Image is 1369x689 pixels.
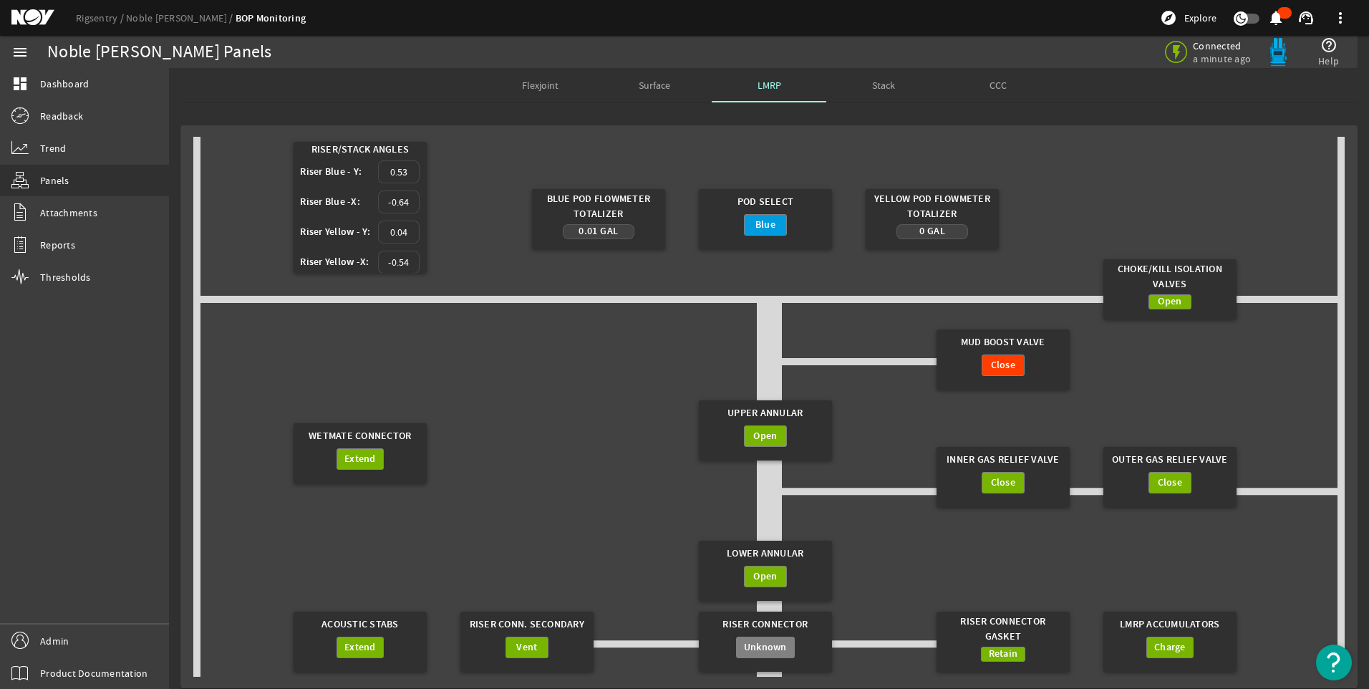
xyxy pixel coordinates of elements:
[516,640,537,655] span: Vent
[744,640,787,655] span: Unknown
[300,255,378,269] div: Riser Yellow -X:
[755,218,775,232] span: Blue
[47,45,272,59] div: Noble [PERSON_NAME] Panels
[390,225,408,239] span: 0.04
[300,165,378,179] div: Riser Blue - Y:
[989,647,1018,661] span: Retain
[753,429,777,443] span: Open
[943,612,1063,647] div: Riser Connector Gasket
[1193,52,1254,65] span: a minute ago
[1158,476,1182,490] span: Close
[1154,6,1222,29] button: Explore
[388,255,409,269] span: -0.54
[1316,645,1352,680] button: Open Resource Center
[1193,39,1254,52] span: Connected
[300,423,420,448] div: Wetmate Connector
[991,358,1015,372] span: Close
[344,640,376,655] span: Extend
[1264,38,1292,67] img: Bluepod.svg
[872,189,992,224] div: Yellow Pod Flowmeter Totalizer
[300,225,378,239] div: Riser Yellow - Y:
[1320,37,1337,54] mat-icon: help_outline
[344,452,376,466] span: Extend
[300,142,420,157] div: Riser/Stack Angles
[300,195,378,209] div: Riser Blue -X:
[522,80,558,90] span: Flexjoint
[705,612,825,637] div: Riser Connector
[40,238,75,252] span: Reports
[390,165,408,179] span: 0.53
[639,80,670,90] span: Surface
[990,80,1007,90] span: CCC
[705,541,825,566] div: Lower Annular
[467,612,586,637] div: Riser Conn. Secondary
[758,80,781,90] span: LMRP
[753,569,777,584] span: Open
[300,612,420,637] div: Acoustic Stabs
[1110,259,1229,294] div: Choke/Kill Isolation Valves
[1154,640,1186,655] span: Charge
[236,11,306,25] a: BOP Monitoring
[40,77,89,91] span: Dashboard
[40,270,91,284] span: Thresholds
[538,189,658,224] div: Blue Pod Flowmeter Totalizer
[1184,11,1216,25] span: Explore
[872,80,895,90] span: Stack
[11,44,29,61] mat-icon: menu
[1297,9,1315,26] mat-icon: support_agent
[40,109,83,123] span: Readback
[1110,447,1229,472] div: Outer Gas Relief Valve
[1318,54,1339,68] span: Help
[927,224,945,238] span: Gal
[76,11,126,24] a: Rigsentry
[600,224,618,238] span: Gal
[40,634,69,648] span: Admin
[126,11,236,24] a: Noble [PERSON_NAME]
[1160,9,1177,26] mat-icon: explore
[991,476,1015,490] span: Close
[1110,612,1229,637] div: LMRP Accumulators
[40,173,69,188] span: Panels
[40,206,97,220] span: Attachments
[11,75,29,92] mat-icon: dashboard
[943,447,1063,472] div: Inner Gas Relief Valve
[943,329,1063,355] div: Mud Boost Valve
[40,666,147,680] span: Product Documentation
[1323,1,1358,35] button: more_vert
[1267,9,1285,26] mat-icon: notifications
[705,400,825,425] div: Upper Annular
[919,224,924,238] span: 0
[40,141,66,155] span: Trend
[1158,294,1181,309] span: Open
[579,224,597,238] span: 0.01
[388,195,409,209] span: -0.64
[705,189,825,214] div: Pod Select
